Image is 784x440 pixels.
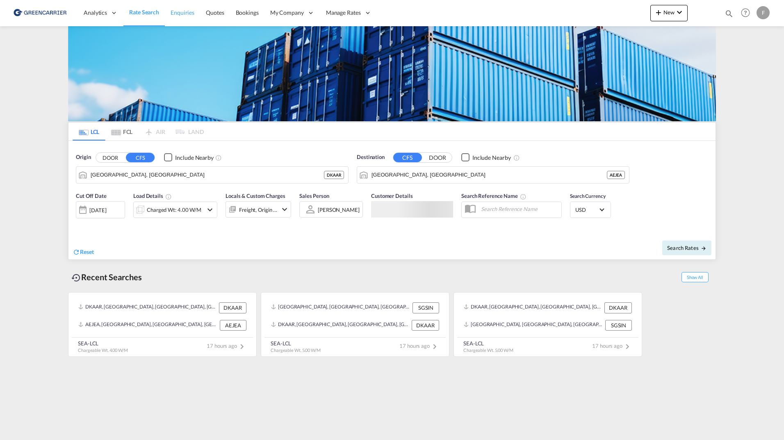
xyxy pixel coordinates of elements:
div: AEJEA [220,320,246,331]
div: SGSIN [413,302,439,313]
div: F [757,6,770,19]
span: Locals & Custom Charges [226,193,285,199]
div: Help [738,6,757,20]
md-tab-item: LCL [73,122,105,141]
span: Analytics [84,9,107,17]
md-icon: Chargeable Weight [165,193,172,200]
span: 17 hours ago [207,342,247,349]
div: Charged Wt: 4.00 W/Micon-chevron-down [133,202,217,218]
md-input-container: Aarhus, DKAAR [76,167,348,183]
div: icon-refreshReset [73,248,94,257]
md-pagination-wrapper: Use the left and right arrow keys to navigate between tabs [73,122,204,141]
div: SGSIN, Singapore, Singapore, South East Asia, Asia Pacific [271,302,410,313]
div: DKAAR [219,302,246,313]
md-tab-item: FCL [105,122,138,141]
md-checkbox: Checkbox No Ink [164,153,214,162]
span: Cut Off Date [76,193,107,199]
md-icon: Unchecked: Ignores neighbouring ports when fetching rates.Checked : Includes neighbouring ports w... [215,154,222,161]
md-checkbox: Checkbox No Ink [461,153,511,162]
div: [DATE] [76,201,125,218]
div: Recent Searches [68,268,145,286]
div: DKAAR, Aarhus, Denmark, Northern Europe, Europe [78,302,217,313]
span: Destination [357,153,385,161]
span: Help [738,6,752,20]
span: USD [575,206,598,213]
span: Chargeable Wt. 4.00 W/M [78,347,128,353]
span: Customer Details [371,193,413,199]
span: New [654,9,684,16]
div: AEJEA [607,171,625,179]
md-icon: icon-chevron-right [237,342,247,352]
span: Show All [681,272,709,282]
button: Search Ratesicon-arrow-right [662,240,711,255]
button: icon-plus 400-fgNewicon-chevron-down [650,5,688,21]
button: DOOR [96,153,125,162]
span: Sales Person [299,193,329,199]
md-icon: Your search will be saved by the below given name [520,193,526,200]
md-icon: icon-chevron-down [205,205,215,215]
span: Chargeable Wt. 5.00 W/M [271,347,321,353]
recent-search-card: DKAAR, [GEOGRAPHIC_DATA], [GEOGRAPHIC_DATA], [GEOGRAPHIC_DATA], [GEOGRAPHIC_DATA] DKAAR[GEOGRAPHI... [454,292,642,357]
recent-search-card: DKAAR, [GEOGRAPHIC_DATA], [GEOGRAPHIC_DATA], [GEOGRAPHIC_DATA], [GEOGRAPHIC_DATA] DKAARAEJEA, [GE... [68,292,257,357]
md-icon: icon-chevron-down [675,7,684,17]
div: icon-magnify [725,9,734,21]
span: Origin [76,153,91,161]
div: Include Nearby [472,154,511,162]
div: Freight Origin Destination [239,204,278,215]
md-icon: icon-chevron-right [430,342,440,352]
md-icon: icon-chevron-right [622,342,632,352]
span: My Company [270,9,304,17]
button: CFS [126,153,155,162]
span: Manage Rates [326,9,361,17]
div: Freight Origin Destinationicon-chevron-down [226,201,291,218]
div: SEA-LCL [463,340,513,347]
md-datepicker: Select [76,218,82,229]
md-icon: icon-arrow-right [701,245,707,251]
span: 17 hours ago [592,342,632,349]
div: Origin DOOR CFS Checkbox No InkUnchecked: Ignores neighbouring ports when fetching rates.Checked ... [68,141,716,259]
div: [DATE] [89,206,106,214]
div: AEJEA, Jebel Ali, United Arab Emirates, Middle East, Middle East [78,320,218,331]
md-icon: icon-backup-restore [71,273,81,283]
button: CFS [393,153,422,162]
input: Search by Port [91,169,324,181]
md-icon: icon-magnify [725,9,734,18]
md-select: Select Currency: $ USDUnited States Dollar [574,204,606,215]
input: Search by Port [371,169,607,181]
div: Include Nearby [175,154,214,162]
md-icon: Unchecked: Ignores neighbouring ports when fetching rates.Checked : Includes neighbouring ports w... [513,154,520,161]
md-input-container: Jebel Ali, AEJEA [357,167,629,183]
span: Search Rates [667,245,707,251]
span: Enquiries [171,9,194,16]
div: DKAAR, Aarhus, Denmark, Northern Europe, Europe [271,320,410,331]
img: 8cf206808afe11efa76fcd1e3d746489.png [12,4,68,22]
span: Search Reference Name [461,193,526,199]
span: Rate Search [129,9,159,16]
div: DKAAR [412,320,439,331]
span: Reset [80,248,94,255]
span: Chargeable Wt. 5.00 W/M [463,347,513,353]
div: Charged Wt: 4.00 W/M [147,204,201,215]
span: 17 hours ago [399,342,440,349]
div: DKAAR [604,302,632,313]
span: Search Currency [570,193,606,199]
span: Bookings [236,9,259,16]
span: Quotes [206,9,224,16]
div: SGSIN, Singapore, Singapore, South East Asia, Asia Pacific [464,320,603,331]
div: [PERSON_NAME] [318,206,360,213]
img: GreenCarrierFCL_LCL.png [68,26,716,121]
md-icon: icon-chevron-down [280,204,289,214]
div: SEA-LCL [78,340,128,347]
div: DKAAR, Aarhus, Denmark, Northern Europe, Europe [464,302,602,313]
span: Load Details [133,193,172,199]
div: SGSIN [605,320,632,331]
button: DOOR [423,153,452,162]
div: DKAAR [324,171,344,179]
md-select: Sales Person: Filip Pehrsson [317,204,360,215]
md-icon: icon-refresh [73,248,80,256]
recent-search-card: [GEOGRAPHIC_DATA], [GEOGRAPHIC_DATA], [GEOGRAPHIC_DATA], [GEOGRAPHIC_DATA], [GEOGRAPHIC_DATA] SGS... [261,292,449,357]
input: Search Reference Name [477,203,561,215]
md-icon: icon-plus 400-fg [654,7,663,17]
div: SEA-LCL [271,340,321,347]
